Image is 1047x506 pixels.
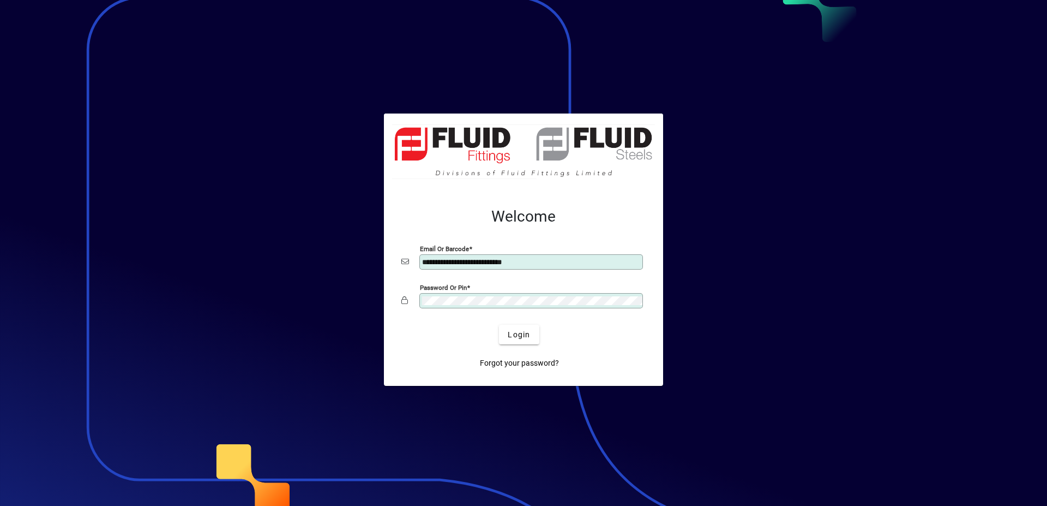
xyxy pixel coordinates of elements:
mat-label: Password or Pin [420,284,467,291]
button: Login [499,325,539,344]
span: Forgot your password? [480,358,559,369]
h2: Welcome [401,207,646,226]
span: Login [508,329,530,341]
a: Forgot your password? [476,353,563,373]
mat-label: Email or Barcode [420,245,469,253]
